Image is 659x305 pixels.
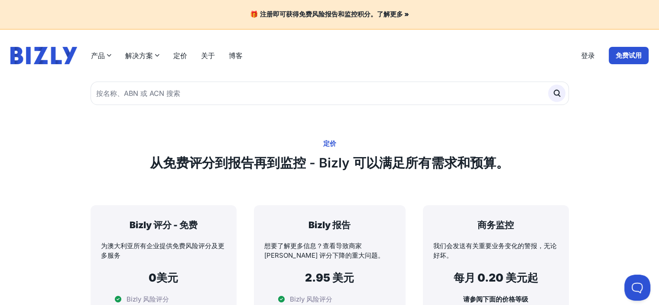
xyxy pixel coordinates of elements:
font: 定价 [173,51,187,60]
font: Bizly 评分 - 免费 [130,220,198,230]
a: 定价 [173,50,187,61]
font: 0美元 [149,271,178,284]
a: 了解更多 » [377,10,409,18]
font: 为澳大利亚所有企业提供免费风险评分及更多服务 [101,242,224,260]
font: 关于 [201,51,215,60]
font: 请参阅下面的价格等级 [463,295,528,303]
a: 关于 [201,50,215,61]
button: 解决方案 [125,50,159,61]
font: 免费试用 [616,51,642,59]
font: 2.95 美元 [305,271,354,284]
font: Bizly 风险评分 [290,295,332,303]
font: 想要了解更多信息？查看导致商家 [PERSON_NAME] 评分下降的重大问题。 [264,242,384,260]
font: 解决方案 [125,51,153,60]
font: 🎁 注册即可获得免费风险报告和监控积分。 [250,10,377,18]
font: 我们会发送有关重要业务变化的警报，无论好坏。 [433,242,557,260]
font: 定价 [323,139,336,148]
font: Bizly 报告 [308,220,351,230]
a: 登录 [581,50,595,61]
font: 从免费评分到报告再到监控 - Bizly 可以满足所有需求和预算。 [150,155,509,171]
a: 免费试用 [609,47,649,64]
font: 产品 [91,51,105,60]
button: 产品 [91,50,111,61]
font: 博客 [229,51,243,60]
input: 按名称、ABN 或 ACN 搜索 [91,82,569,105]
font: 每月 0.20 美元起 [454,271,538,284]
a: 博客 [229,50,243,61]
font: 商务监控 [477,220,514,230]
iframe: 切换客户支持 [624,275,650,301]
font: 登录 [581,51,595,60]
font: Bizly 风险评分 [127,295,169,303]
